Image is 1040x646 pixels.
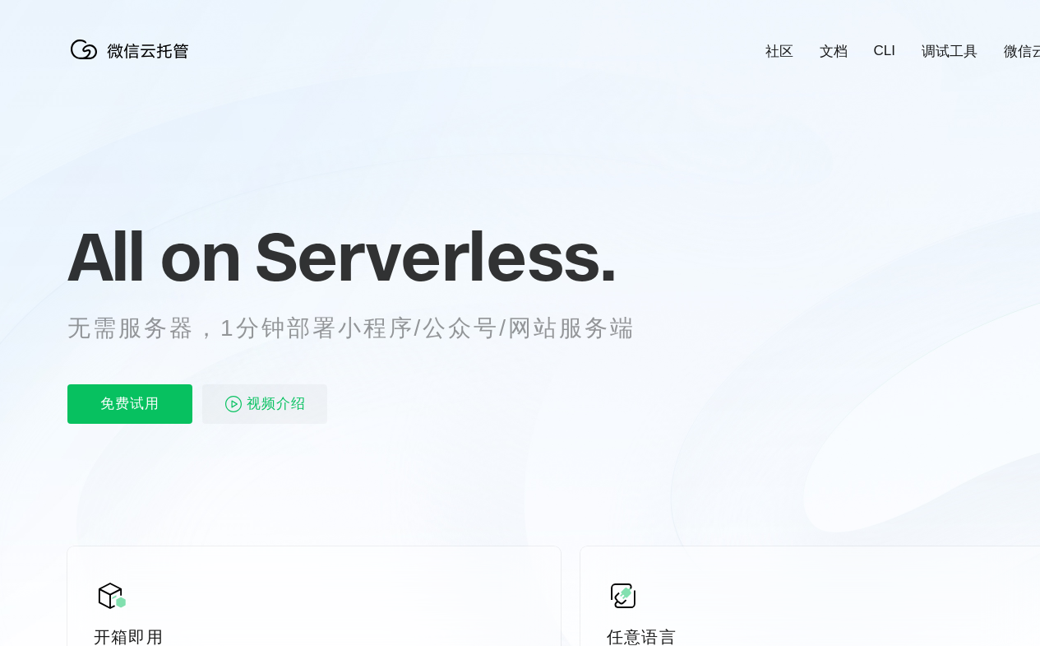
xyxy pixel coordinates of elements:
p: 免费试用 [67,384,192,424]
span: All on [67,215,239,297]
a: 社区 [765,42,793,61]
img: 微信云托管 [67,33,199,66]
a: 调试工具 [922,42,978,61]
span: Serverless. [255,215,616,297]
a: CLI [874,43,895,59]
img: video_play.svg [224,394,243,414]
p: 无需服务器，1分钟部署小程序/公众号/网站服务端 [67,312,666,345]
span: 视频介绍 [247,384,306,424]
a: 微信云托管 [67,54,199,68]
a: 文档 [820,42,848,61]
